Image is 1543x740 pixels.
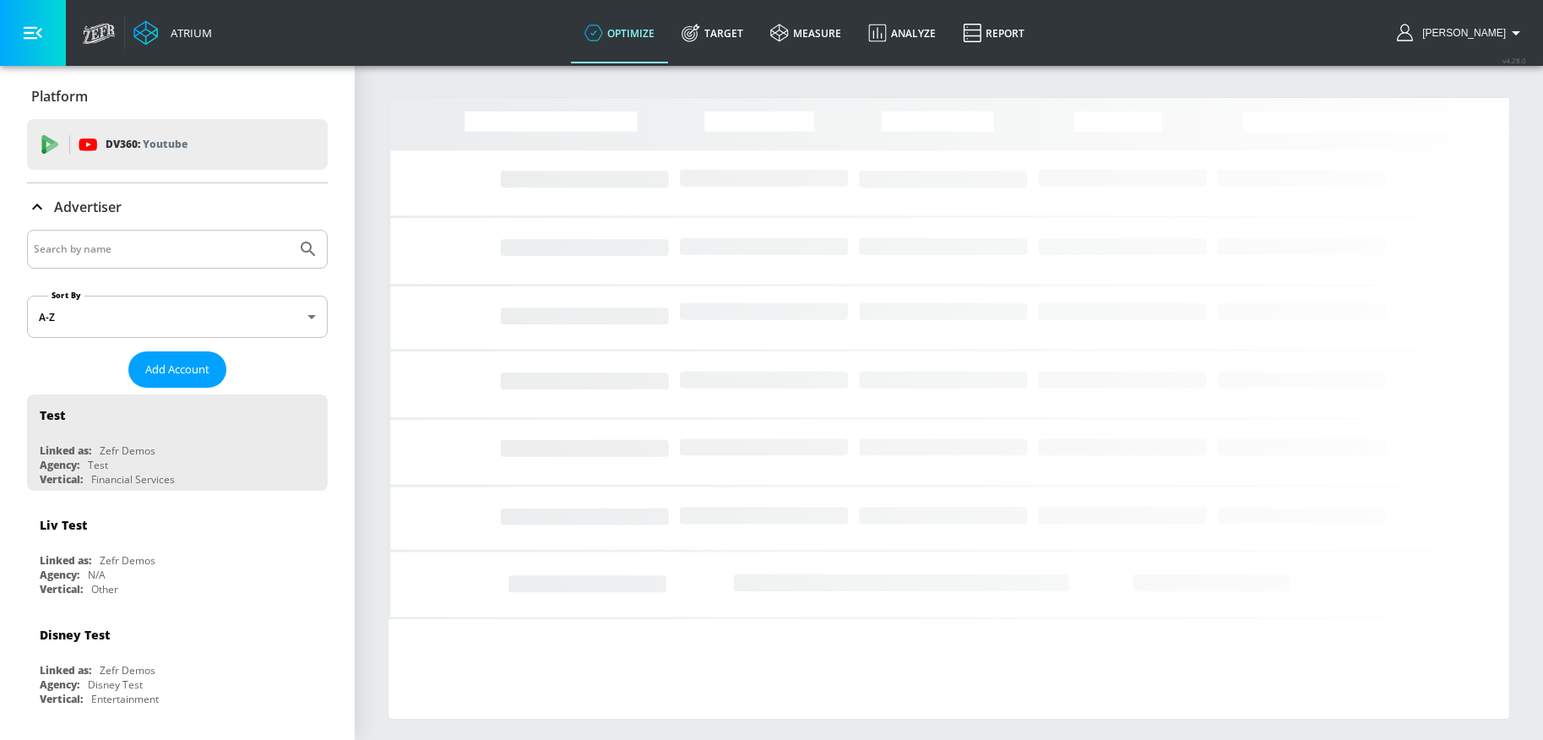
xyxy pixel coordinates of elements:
[27,183,328,231] div: Advertiser
[27,394,328,491] div: TestLinked as:Zefr DemosAgency:TestVertical:Financial Services
[91,692,159,706] div: Entertainment
[40,472,83,487] div: Vertical:
[88,677,143,692] div: Disney Test
[27,614,328,710] div: Disney TestLinked as:Zefr DemosAgency:Disney TestVertical:Entertainment
[88,458,108,472] div: Test
[91,582,118,596] div: Other
[27,119,328,170] div: DV360: Youtube
[143,135,187,153] p: Youtube
[40,677,79,692] div: Agency:
[40,553,91,568] div: Linked as:
[34,238,290,260] input: Search by name
[40,443,91,458] div: Linked as:
[48,290,84,301] label: Sort By
[31,87,88,106] p: Platform
[27,504,328,601] div: Liv TestLinked as:Zefr DemosAgency:N/AVertical:Other
[40,517,87,533] div: Liv Test
[100,663,155,677] div: Zefr Demos
[133,20,212,46] a: Atrium
[571,3,668,63] a: optimize
[40,692,83,706] div: Vertical:
[40,582,83,596] div: Vertical:
[40,568,79,582] div: Agency:
[949,3,1038,63] a: Report
[88,568,106,582] div: N/A
[27,73,328,120] div: Platform
[27,296,328,338] div: A-Z
[757,3,855,63] a: measure
[1502,56,1526,65] span: v 4.28.0
[106,135,187,154] p: DV360:
[40,663,91,677] div: Linked as:
[54,198,122,216] p: Advertiser
[855,3,949,63] a: Analyze
[1415,27,1506,39] span: login as: amanda.cermak@zefr.com
[91,472,175,487] div: Financial Services
[100,553,155,568] div: Zefr Demos
[164,25,212,41] div: Atrium
[40,627,110,643] div: Disney Test
[100,443,155,458] div: Zefr Demos
[128,351,226,388] button: Add Account
[40,407,65,423] div: Test
[40,458,79,472] div: Agency:
[668,3,757,63] a: Target
[1397,23,1526,43] button: [PERSON_NAME]
[145,360,209,379] span: Add Account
